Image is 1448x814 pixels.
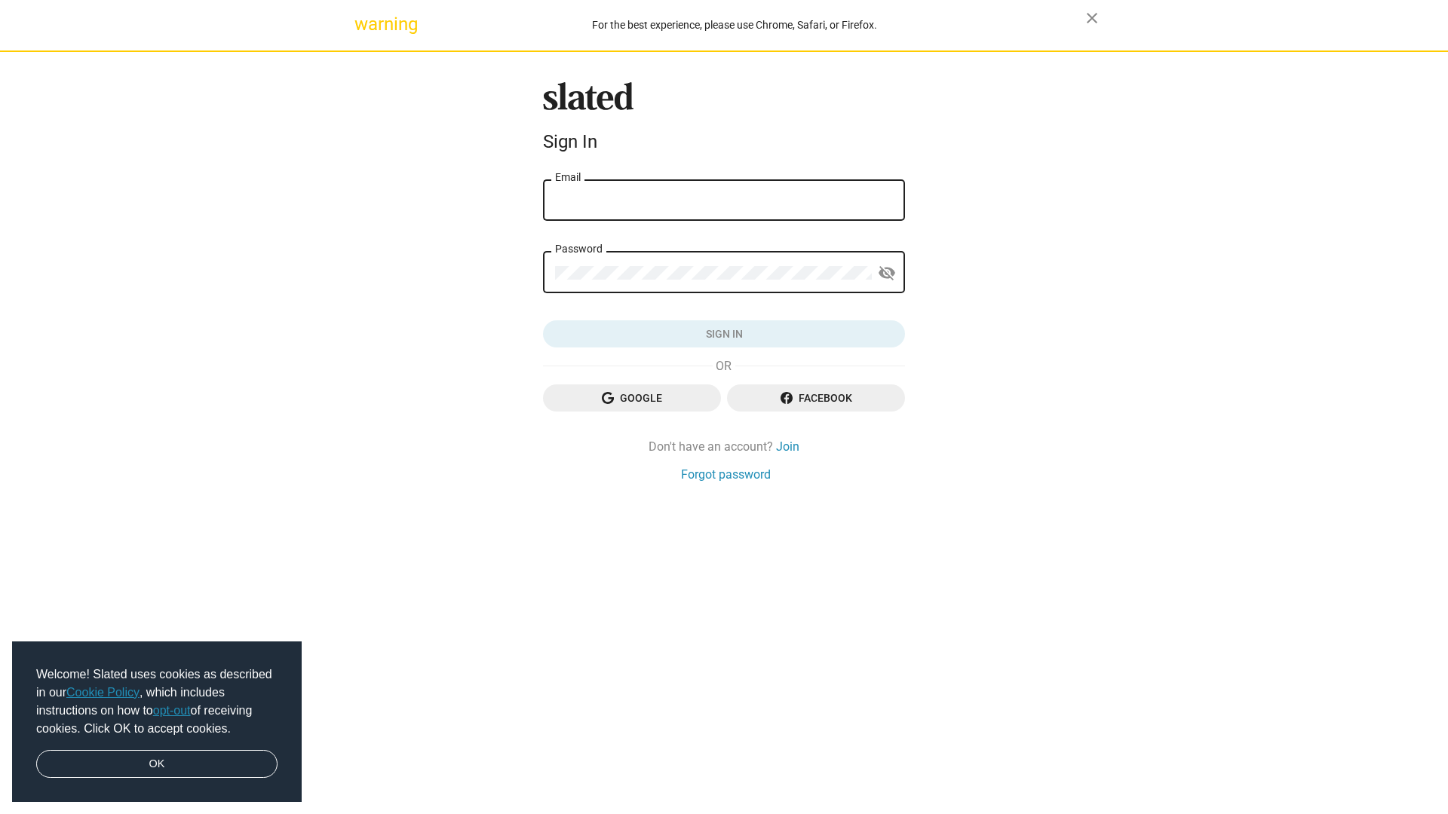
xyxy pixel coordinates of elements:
span: Welcome! Slated uses cookies as described in our , which includes instructions on how to of recei... [36,666,278,738]
div: Don't have an account? [543,439,905,454]
a: Join [776,439,799,454]
div: cookieconsent [12,641,302,803]
a: Forgot password [681,467,771,482]
mat-icon: warning [354,15,373,33]
mat-icon: visibility_off [878,262,896,285]
div: Sign In [543,131,905,152]
button: Google [543,384,721,412]
div: For the best experience, please use Chrome, Safari, or Firefox. [383,15,1086,35]
button: Show password [872,259,902,289]
a: Cookie Policy [66,686,140,699]
a: dismiss cookie message [36,750,278,779]
span: Facebook [739,384,893,412]
sl-branding: Sign In [543,82,905,159]
button: Facebook [727,384,905,412]
a: opt-out [153,704,191,717]
span: Google [555,384,709,412]
mat-icon: close [1083,9,1101,27]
